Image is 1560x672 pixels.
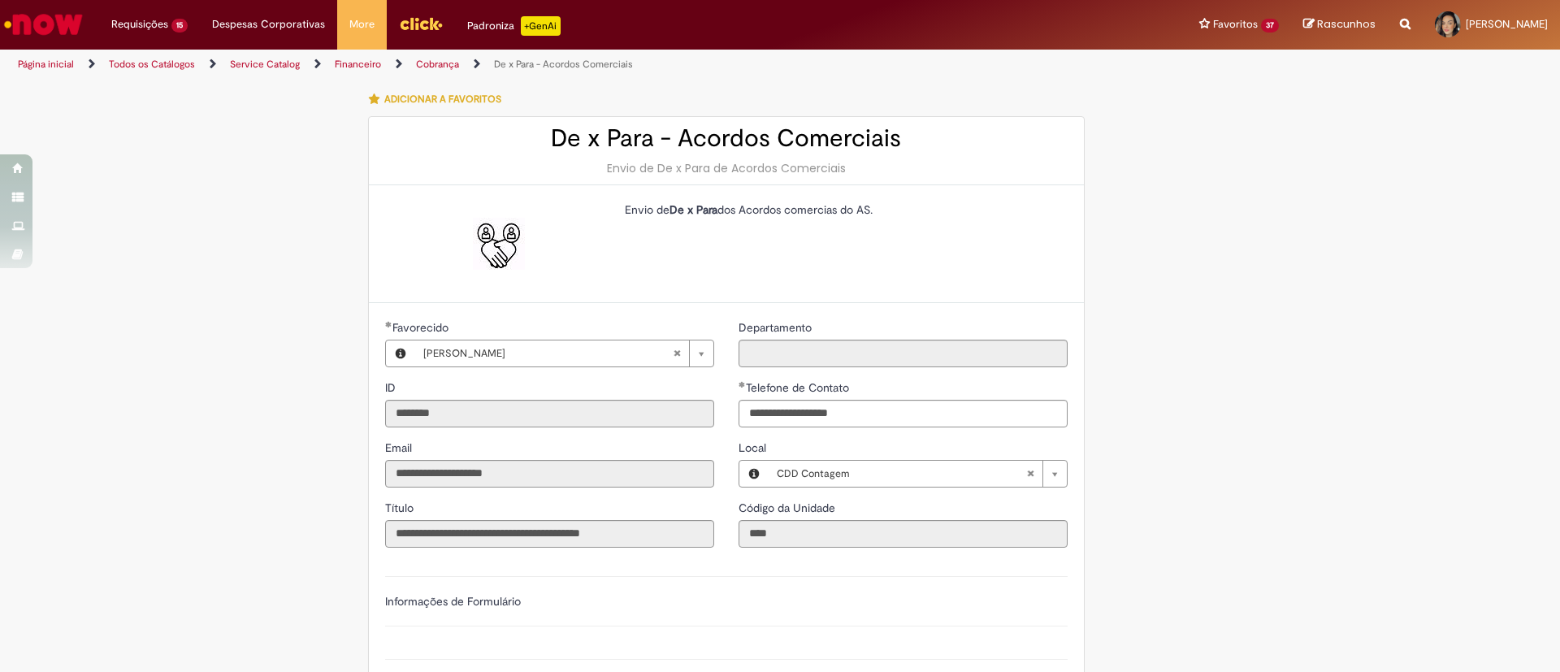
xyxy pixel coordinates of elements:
[12,50,1028,80] ul: Trilhas de página
[385,125,1068,152] h2: De x Para - Acordos Comerciais
[739,520,1068,548] input: Código da Unidade
[739,400,1068,427] input: Telefone de Contato
[385,400,714,427] input: ID
[385,520,714,548] input: Título
[392,320,452,335] span: Necessários - Favorecido
[385,321,392,327] span: Obrigatório Preenchido
[769,461,1067,487] a: CDD ContagemLimpar campo Local
[18,58,74,71] a: Página inicial
[335,58,381,71] a: Financeiro
[385,501,417,515] span: Somente leitura - Título
[385,500,417,516] label: Somente leitura - Título
[1466,17,1548,31] span: [PERSON_NAME]
[1261,19,1279,33] span: 37
[665,340,689,366] abbr: Limpar campo Favorecido
[467,16,561,36] div: Padroniza
[2,8,85,41] img: ServiceNow
[739,340,1068,367] input: Departamento
[230,58,300,71] a: Service Catalog
[399,11,443,36] img: click_logo_yellow_360x200.png
[416,58,459,71] a: Cobrança
[739,461,769,487] button: Local, Visualizar este registro CDD Contagem
[385,460,714,488] input: Email
[739,500,838,516] label: Somente leitura - Código da Unidade
[111,16,168,33] span: Requisições
[385,440,415,456] label: Somente leitura - Email
[349,16,375,33] span: More
[1213,16,1258,33] span: Favoritos
[384,93,501,106] span: Adicionar a Favoritos
[109,58,195,71] a: Todos os Catálogos
[385,379,399,396] label: Somente leitura - ID
[739,320,815,335] span: Somente leitura - Departamento
[746,380,852,395] span: Telefone de Contato
[777,461,1026,487] span: CDD Contagem
[1317,16,1376,32] span: Rascunhos
[386,340,415,366] button: Favorecido, Visualizar este registro Barbara Caroline Ferreira Rodrigues
[385,594,521,609] label: Informações de Formulário
[423,340,673,366] span: [PERSON_NAME]
[494,58,633,71] a: De x Para - Acordos Comerciais
[1303,17,1376,33] a: Rascunhos
[415,340,713,366] a: [PERSON_NAME]Limpar campo Favorecido
[385,160,1068,176] div: Envio de De x Para de Acordos Comerciais
[385,440,415,455] span: Somente leitura - Email
[669,202,717,217] strong: De x Para
[385,380,399,395] span: Somente leitura - ID
[739,501,838,515] span: Somente leitura - Código da Unidade
[212,16,325,33] span: Despesas Corporativas
[739,381,746,388] span: Obrigatório Preenchido
[521,16,561,36] p: +GenAi
[625,202,1055,218] p: Envio de dos Acordos comercias do AS.
[171,19,188,33] span: 15
[473,218,525,270] img: De x Para - Acordos Comerciais
[739,440,769,455] span: Local
[739,319,815,336] label: Somente leitura - Departamento
[1018,461,1042,487] abbr: Limpar campo Local
[368,82,510,116] button: Adicionar a Favoritos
